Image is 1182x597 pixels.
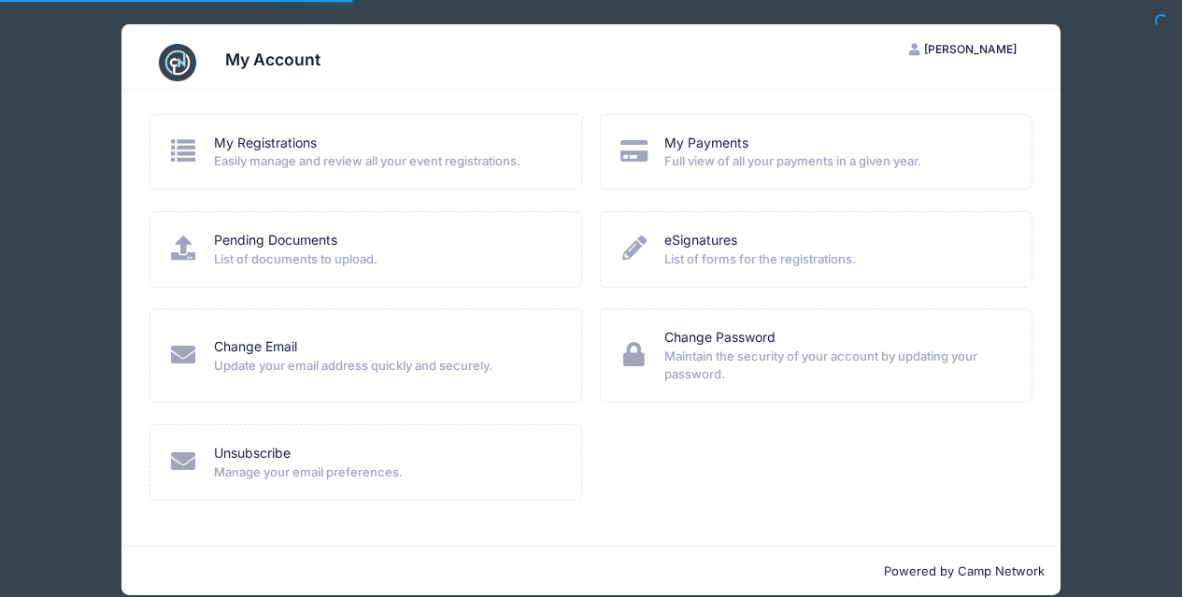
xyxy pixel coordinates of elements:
span: Manage your email preferences. [214,463,557,482]
a: Change Password [664,328,776,348]
a: My Payments [664,134,748,153]
img: CampNetwork [159,44,196,81]
h3: My Account [225,50,320,69]
a: Unsubscribe [214,444,291,463]
a: eSignatures [664,231,737,250]
span: Maintain the security of your account by updating your password. [664,348,1007,384]
a: Change Email [214,337,297,357]
span: Full view of all your payments in a given year. [664,152,1007,171]
span: List of documents to upload. [214,250,557,269]
p: Powered by Camp Network [137,562,1046,581]
span: [PERSON_NAME] [924,42,1017,56]
span: Easily manage and review all your event registrations. [214,152,557,171]
a: My Registrations [214,134,317,153]
span: Update your email address quickly and securely. [214,357,557,376]
button: [PERSON_NAME] [893,34,1033,65]
a: Pending Documents [214,231,337,250]
span: List of forms for the registrations. [664,250,1007,269]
